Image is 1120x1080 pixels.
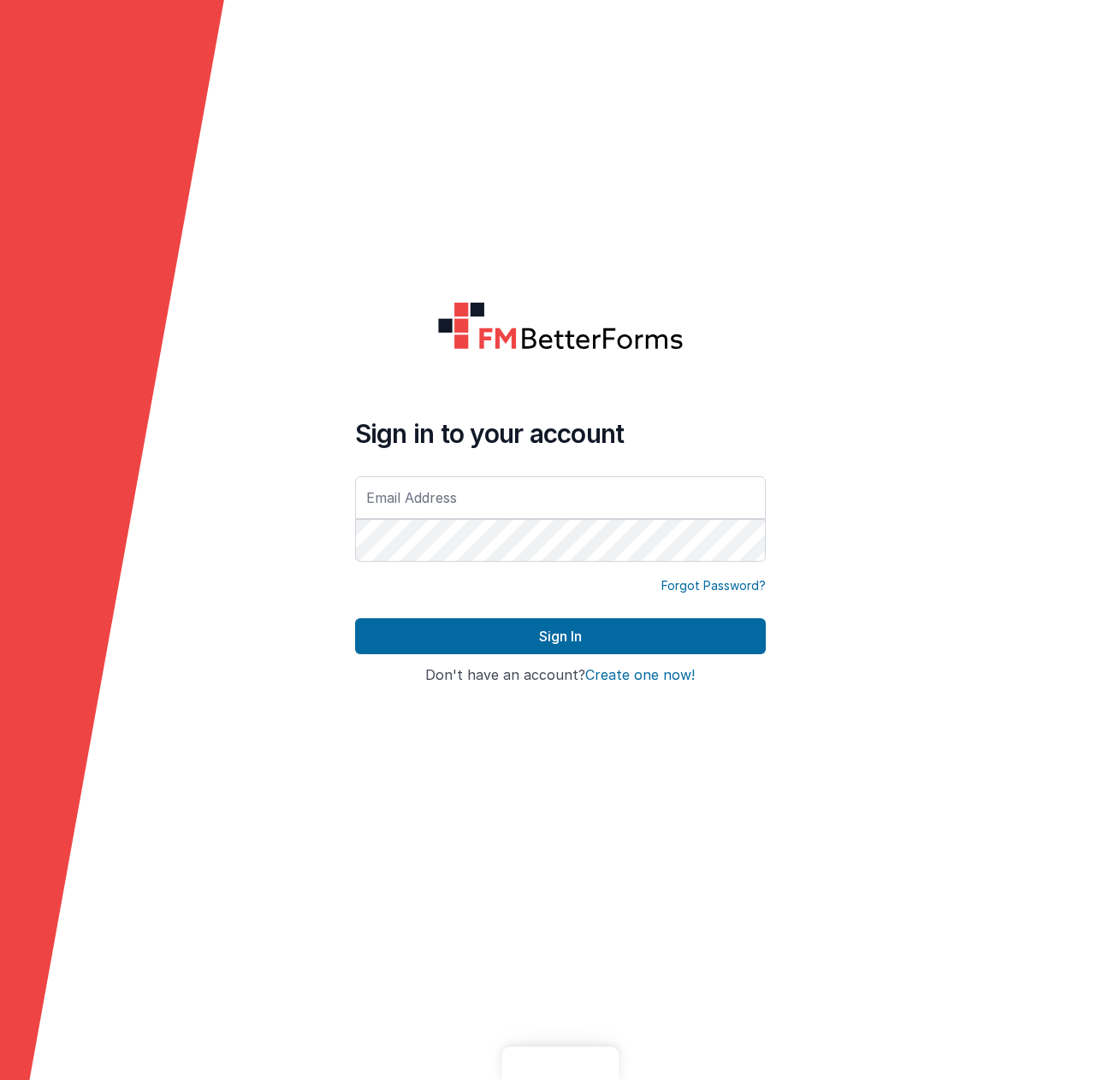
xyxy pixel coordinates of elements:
[661,577,766,594] a: Forgot Password?
[585,668,695,683] button: Create one now!
[355,418,766,449] h4: Sign in to your account
[355,476,766,519] input: Email Address
[355,618,766,654] button: Sign In
[355,668,766,683] h4: Don't have an account?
